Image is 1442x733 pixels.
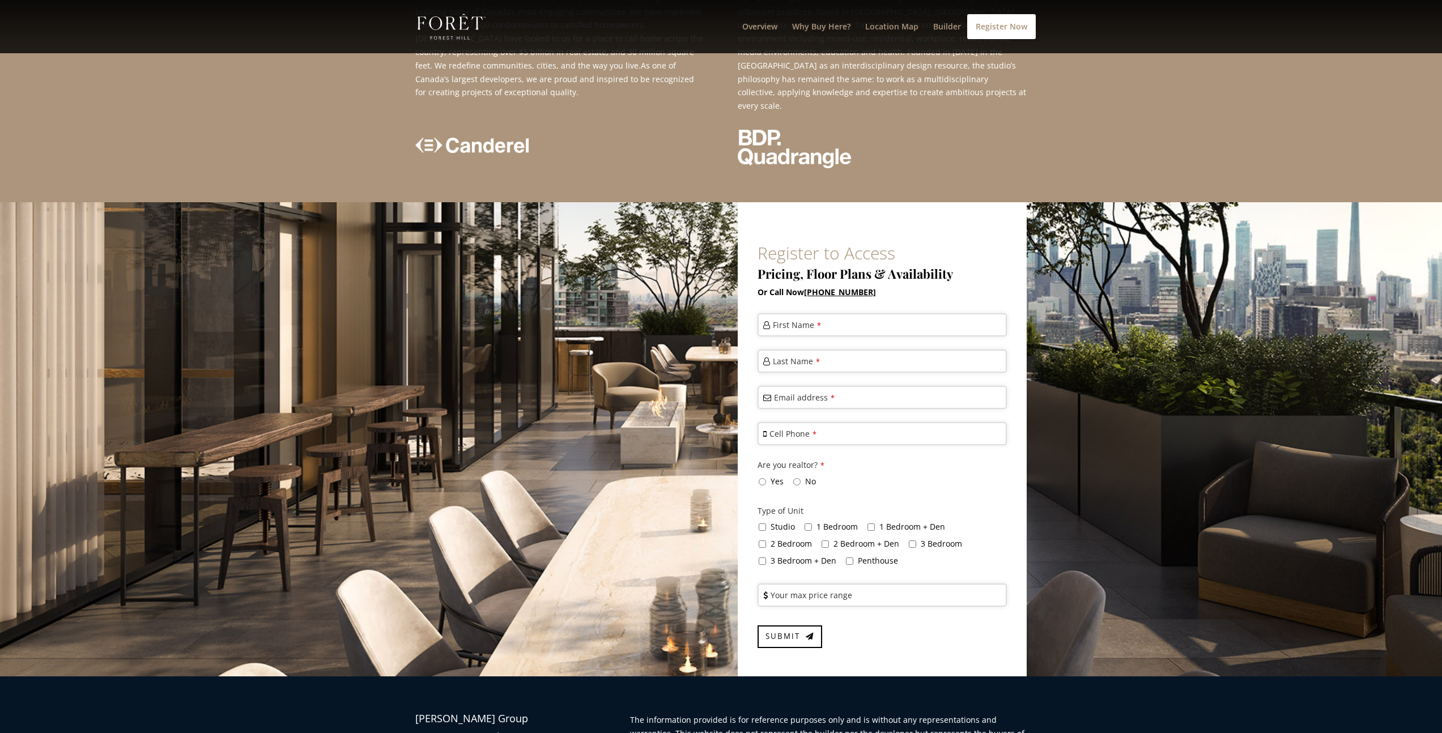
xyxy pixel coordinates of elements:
h4: [PERSON_NAME] Group [415,713,556,729]
label: First Name [773,319,821,331]
a: Why Buy Here? [792,23,850,53]
a: Overview [742,23,777,53]
span: 3 Bedroom + Den [771,555,836,566]
label: Your max price range [771,589,852,601]
span: 3 Bedroom [921,538,962,549]
a: Register Now [967,14,1036,39]
img: Canderel_Logo [415,138,529,153]
a: Location Map [865,23,918,53]
strong: Pricing, Floor Plans & Availability [758,265,953,282]
h1: Register to Access [758,245,1007,267]
span: 1 Bedroom + Den [879,521,945,532]
span: Submit [765,631,800,641]
a: Builder [933,23,961,53]
label: Type of Unit [758,504,803,518]
label: Email address [774,391,835,404]
button: Submit [758,625,822,648]
span: Penthouse [858,555,898,566]
label: Cell Phone [769,428,816,440]
a: [PHONE_NUMBER] [804,287,876,297]
img: bdpquadrangle logo [738,130,851,168]
label: Last Name [773,355,820,368]
span: As one of Canada’s largest developers, we are proud and inspired to be recognized for creating pr... [415,60,694,98]
span: 2 Bedroom [771,538,812,549]
span: No [805,476,816,487]
span: 1 Bedroom [816,521,858,532]
img: Foret Condos in Forest Hill [418,14,486,40]
span: 2 Bedroom + Den [833,538,899,549]
span: Yes [771,476,784,487]
span: Studio [771,521,795,532]
label: Are you realtor? [758,458,824,472]
p: Or Call Now [758,285,1007,299]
